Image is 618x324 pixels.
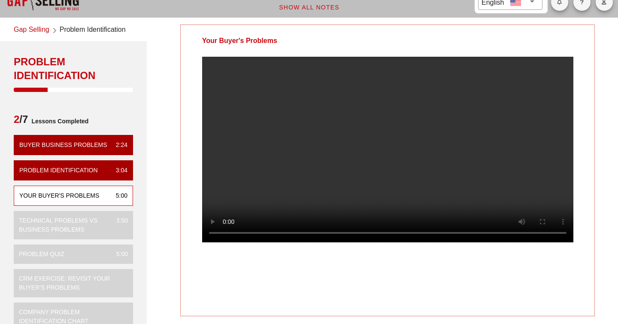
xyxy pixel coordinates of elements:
div: Problem Identification [19,166,98,175]
span: Lessons Completed [28,113,88,130]
span: /7 [14,113,28,130]
div: 5:00 [109,191,127,200]
div: Problem Quiz [19,250,64,259]
span: Show All Notes [279,4,339,11]
div: Buyer Business Problems [19,141,107,150]
div: 3:04 [109,166,127,175]
span: 2 [14,113,19,125]
div: Problem Identification [14,55,133,83]
div: Your Buyer's Problems [181,25,299,57]
div: Your Buyer's Problems [19,191,99,200]
div: 5:00 [109,250,128,259]
div: 2:24 [109,141,127,150]
div: 3:50 [109,216,128,234]
span: Problem Identification [60,24,126,36]
div: Technical Problems vs Business Problems [19,216,109,234]
div: CRM Exercise: Revisit Your Buyer's Problems [19,274,121,292]
a: Gap Selling [14,24,49,36]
